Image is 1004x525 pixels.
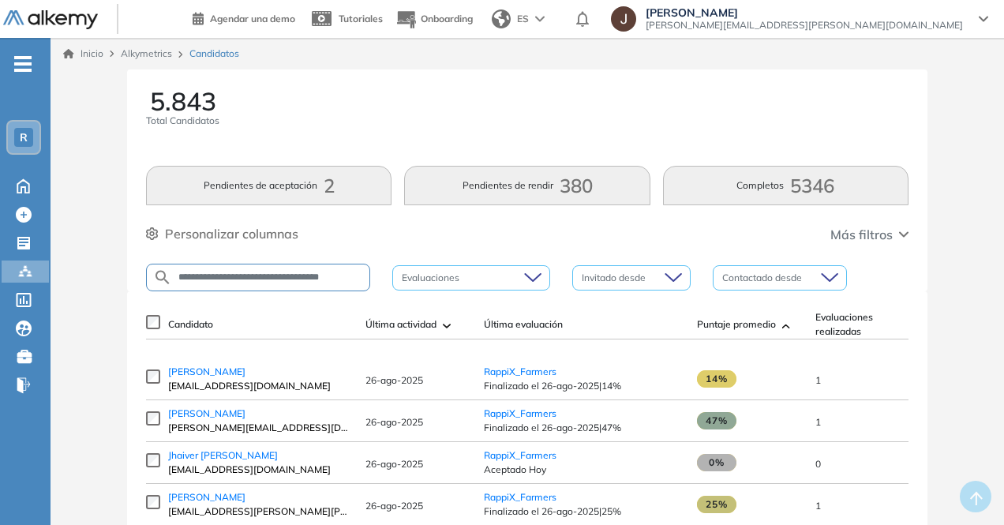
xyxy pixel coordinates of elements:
[146,166,391,205] button: Pendientes de aceptación2
[484,449,556,461] a: RappiX_Farmers
[168,504,350,519] span: [EMAIL_ADDRESS][PERSON_NAME][PERSON_NAME][DOMAIN_NAME]
[404,166,650,205] button: Pendientes de rendir380
[168,379,350,393] span: [EMAIL_ADDRESS][DOMAIN_NAME]
[517,12,529,26] span: ES
[339,13,383,24] span: Tutoriales
[697,454,736,471] span: 0%
[168,421,350,435] span: [PERSON_NAME][EMAIL_ADDRESS][DOMAIN_NAME]
[646,6,963,19] span: [PERSON_NAME]
[14,62,32,66] i: -
[63,47,103,61] a: Inicio
[646,19,963,32] span: [PERSON_NAME][EMAIL_ADDRESS][PERSON_NAME][DOMAIN_NAME]
[443,324,451,328] img: [missing "en.ARROW_ALT" translation]
[20,131,28,144] span: R
[421,13,473,24] span: Onboarding
[365,416,423,428] span: 26-ago-2025
[146,114,219,128] span: Total Candidatos
[697,370,736,388] span: 14%
[365,458,423,470] span: 26-ago-2025
[697,317,776,332] span: Puntaje promedio
[189,47,239,61] span: Candidatos
[697,496,736,513] span: 25%
[168,448,350,463] a: Jhaiver [PERSON_NAME]
[484,421,681,435] span: Finalizado el 26-ago-2025 | 47%
[193,8,295,27] a: Agendar una demo
[168,317,213,332] span: Candidato
[168,407,245,419] span: [PERSON_NAME]
[168,449,278,461] span: Jhaiver [PERSON_NAME]
[484,317,563,332] span: Última evaluación
[150,88,216,114] span: 5.843
[815,416,821,428] span: 1
[782,324,790,328] img: [missing "en.ARROW_ALT" translation]
[146,224,298,243] button: Personalizar columnas
[165,224,298,243] span: Personalizar columnas
[121,47,172,59] span: Alkymetrics
[168,490,350,504] a: [PERSON_NAME]
[168,491,245,503] span: [PERSON_NAME]
[395,2,473,36] button: Onboarding
[365,374,423,386] span: 26-ago-2025
[484,504,681,519] span: Finalizado el 26-ago-2025 | 25%
[365,500,423,512] span: 26-ago-2025
[697,412,736,429] span: 47%
[492,9,511,28] img: world
[815,374,821,386] span: 1
[365,317,436,332] span: Última actividad
[3,10,98,30] img: Logo
[168,366,245,377] span: [PERSON_NAME]
[484,366,556,377] a: RappiX_Farmers
[210,13,295,24] span: Agendar una demo
[484,407,556,419] a: RappiX_Farmers
[168,463,350,477] span: [EMAIL_ADDRESS][DOMAIN_NAME]
[815,310,904,339] span: Evaluaciones realizadas
[535,16,545,22] img: arrow
[168,365,350,379] a: [PERSON_NAME]
[484,379,681,393] span: Finalizado el 26-ago-2025 | 14%
[830,225,908,244] button: Más filtros
[815,458,821,470] span: 0
[484,491,556,503] a: RappiX_Farmers
[830,225,893,244] span: Más filtros
[484,463,681,477] span: Aceptado Hoy
[815,500,821,512] span: 1
[168,407,350,421] a: [PERSON_NAME]
[153,268,172,287] img: SEARCH_ALT
[663,166,908,205] button: Completos5346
